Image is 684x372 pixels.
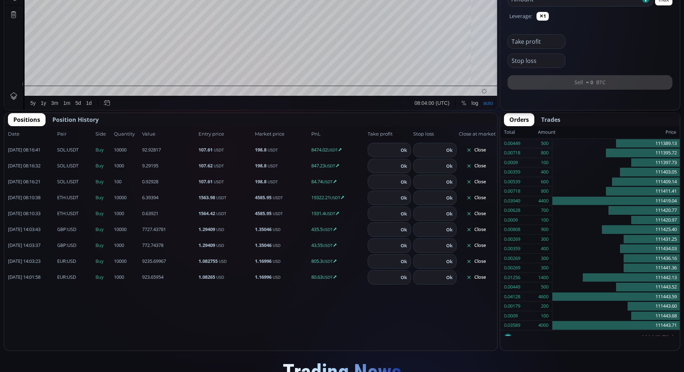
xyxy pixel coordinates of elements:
div: 111389.13 [552,139,680,149]
div: 400 [541,167,548,177]
span: 0.63921 [142,210,196,217]
small: USDT [273,195,283,200]
button: Ok [398,146,409,154]
div: 1d [82,291,87,296]
small: USD [216,274,224,280]
div: 1400 [538,273,548,282]
div: 500 [541,282,548,292]
div: 200 [541,302,548,311]
small: USD [273,258,281,264]
div: 0.00628 [504,206,520,215]
b: 198.8 [255,146,266,153]
div: 111425.40 [552,225,680,235]
b: 1563.98 [198,194,215,201]
div: 1D [35,17,47,23]
div: 0.00449 [504,282,520,292]
button: Close [459,208,493,219]
div: 0.00359 [504,167,520,177]
div: 6.556K [42,26,57,31]
small: USDT [216,211,226,216]
b: 1.35046 [255,226,272,232]
span: Buy [95,194,112,201]
b: 1.16996 [255,274,272,280]
button: Ok [398,194,409,202]
div: BTC [23,17,35,23]
span: PnL [311,131,365,138]
div: 0.00269 [504,254,520,263]
b: 1.082755 [198,258,218,264]
button: Close [459,271,493,283]
span: [DATE] 08:10:33 [8,210,55,217]
div: Compare [97,4,118,10]
span: Stop loss [413,131,457,138]
button: Ok [444,273,455,281]
small: USDT [268,179,278,184]
div: 111443.72 [500,330,680,345]
div: 5d [71,291,77,296]
small: USDT [214,163,224,168]
b: EUR [57,258,66,264]
div: 1m [59,291,66,296]
div: L [143,18,146,23]
button: Ok [398,257,409,265]
small: USDT [322,258,333,264]
div: 0.00269 [504,263,520,273]
span: 7727.43781 [142,226,196,233]
span: 1000 [114,242,140,249]
div: 113493.59 [90,18,112,23]
div: 1y [37,291,42,296]
small: USD [273,227,281,232]
span: 80.63 [311,274,365,281]
span: Buy [95,210,112,217]
span: 10000 [114,258,140,265]
span: [DATE] 14:01:58 [8,274,55,281]
div: Toggle Log Scale [465,287,476,300]
button: Close [459,160,493,172]
b: ETH [57,194,66,201]
div: 0.03589 [504,321,520,330]
div: 0.00449 [504,139,520,148]
span: Close at market [459,131,493,138]
div: log [467,291,474,296]
div: 113667.28 [118,18,140,23]
b: 4585.95 [255,210,272,217]
span: :USDT [57,194,78,201]
div: Total [504,128,538,137]
button: Ok [398,162,409,170]
span: Buy [95,258,112,265]
span: :USDT [57,210,78,217]
div: 111434.03 [552,244,680,254]
div: 111395.72 [552,148,680,158]
b: 1564.42 [198,210,215,217]
span: 805.3 [311,258,365,265]
div: 0.00808 [504,225,520,234]
b: 198.8 [255,162,266,169]
span: 9.29195 [142,162,196,170]
div: 300 [541,254,548,263]
div: 400 [541,244,548,253]
span: Buy [95,146,112,154]
span: [DATE] 14:03:37 [8,242,55,249]
div: O [86,18,90,23]
span: 1000 [114,210,140,217]
small: USDT [214,179,224,184]
div: 111443.60 [552,302,680,311]
span: Trades [541,115,560,124]
b: 1.29409 [198,226,215,232]
span: [DATE] 08:16:21 [8,178,55,185]
span: 100 [114,178,140,185]
button: Ok [398,210,409,218]
span: Buy [95,274,112,281]
div: 111443.72 [174,18,196,23]
b: 107.61 [198,146,213,153]
span: Positions [13,115,40,124]
div: 500 [541,139,548,148]
div: 111443.68 [552,311,680,321]
div: 300 [541,235,548,244]
div: 600 [541,177,548,187]
div: Indicators [135,4,157,10]
b: 1.08265 [198,274,215,280]
div: 111419.04 [552,196,680,206]
span: 08:04:00 (UTC) [410,291,445,296]
div: Price [556,128,676,137]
